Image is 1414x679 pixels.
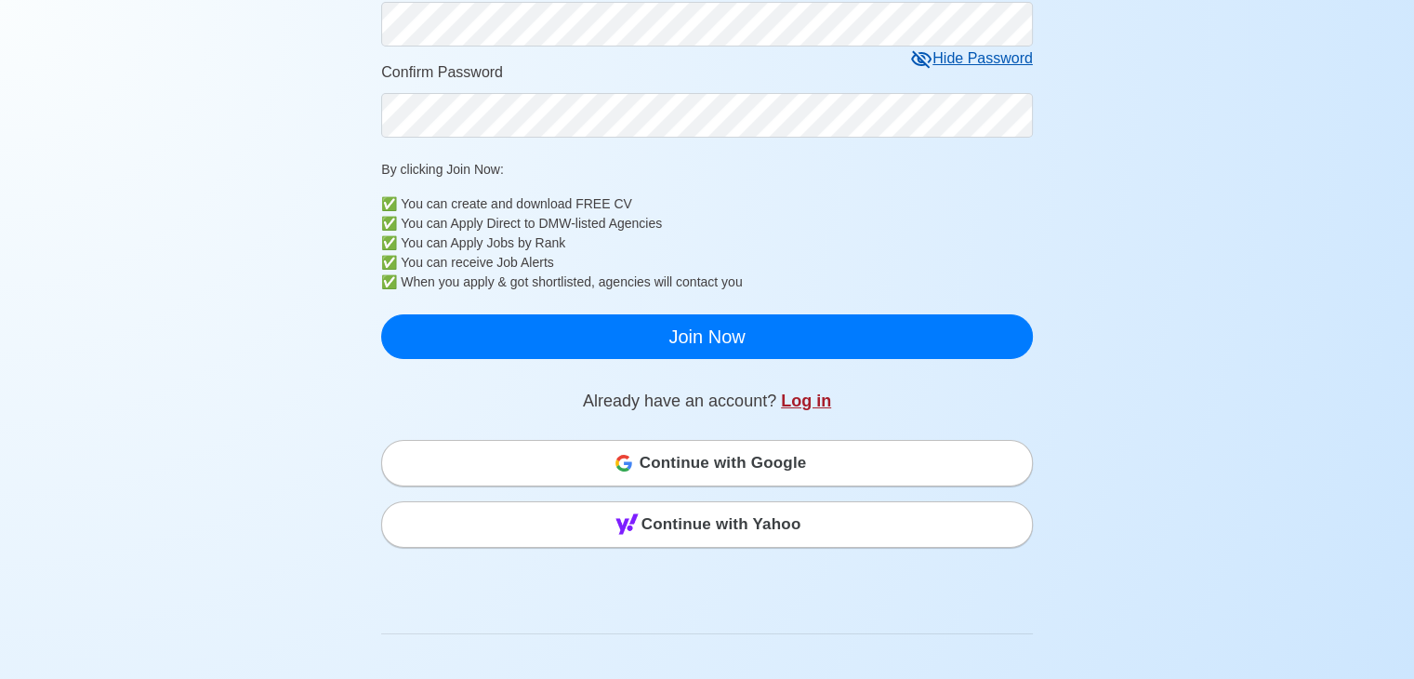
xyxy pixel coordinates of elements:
a: Log in [781,392,831,410]
button: Join Now [381,314,1033,359]
div: You can Apply Jobs by Rank [401,233,1033,253]
b: ✅ [381,253,397,273]
span: Confirm Password [381,64,503,80]
div: You can Apply Direct to DMW-listed Agencies [401,214,1033,233]
span: Continue with Yahoo [641,506,801,543]
button: Continue with Google [381,440,1033,486]
b: ✅ [381,233,397,253]
div: Hide Password [910,47,1033,71]
span: Continue with Google [640,445,807,482]
div: You can create and download FREE CV [401,194,1033,214]
p: By clicking Join Now: [381,160,1033,180]
button: Continue with Yahoo [381,501,1033,548]
b: ✅ [381,273,397,292]
p: Already have an account? [381,389,1033,414]
b: ✅ [381,194,397,214]
div: You can receive Job Alerts [401,253,1033,273]
div: When you apply & got shortlisted, agencies will contact you [401,273,1033,292]
b: ✅ [381,214,397,233]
